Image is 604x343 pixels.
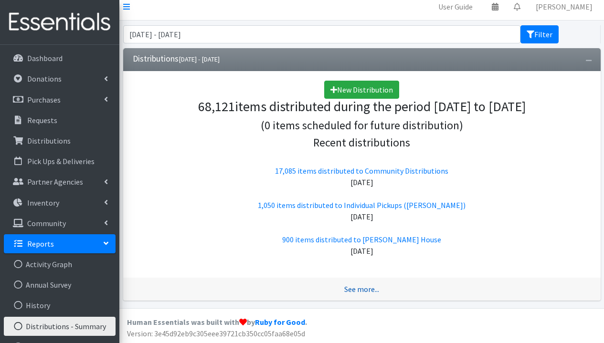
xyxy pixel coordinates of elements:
[27,53,63,63] p: Dashboard
[27,239,54,249] p: Reports
[133,99,591,115] h3: items distributed during the period [DATE] to [DATE]
[4,234,116,253] a: Reports
[133,136,591,150] h4: Recent distributions
[282,235,441,244] a: 900 items distributed to [PERSON_NAME] House
[4,193,116,212] a: Inventory
[27,115,57,125] p: Requests
[4,152,116,171] a: Pick Ups & Deliveries
[4,111,116,130] a: Requests
[127,317,307,327] strong: Human Essentials was built with by .
[27,218,66,228] p: Community
[324,81,399,99] a: New Distribution
[133,245,591,257] div: [DATE]
[198,98,235,115] span: 68,121
[4,214,116,233] a: Community
[133,177,591,188] div: [DATE]
[133,211,591,222] div: [DATE]
[27,95,61,104] p: Purchases
[4,131,116,150] a: Distributions
[27,177,83,187] p: Partner Agencies
[4,6,116,38] img: HumanEssentials
[4,69,116,88] a: Donations
[127,329,305,338] span: Version: 3e45d92eb9c305eee39721cb350cc05faa68e05d
[133,119,591,133] h4: (0 items scheduled for future distribution)
[27,136,71,146] p: Distributions
[4,275,116,294] a: Annual Survey
[4,296,116,315] a: History
[4,255,116,274] a: Activity Graph
[255,317,305,327] a: Ruby for Good
[4,172,116,191] a: Partner Agencies
[123,25,521,43] input: January 1, 2011 - December 31, 2011
[4,317,116,336] a: Distributions - Summary
[179,55,220,63] small: [DATE] - [DATE]
[275,166,448,176] a: 17,085 items distributed to Community Distributions
[4,90,116,109] a: Purchases
[27,74,62,83] p: Donations
[133,54,220,64] h3: Distributions
[520,25,559,43] button: Filter
[4,49,116,68] a: Dashboard
[27,198,59,208] p: Inventory
[344,284,379,294] a: See more...
[258,200,466,210] a: 1,050 items distributed to Individual Pickups ([PERSON_NAME])
[27,156,95,166] p: Pick Ups & Deliveries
